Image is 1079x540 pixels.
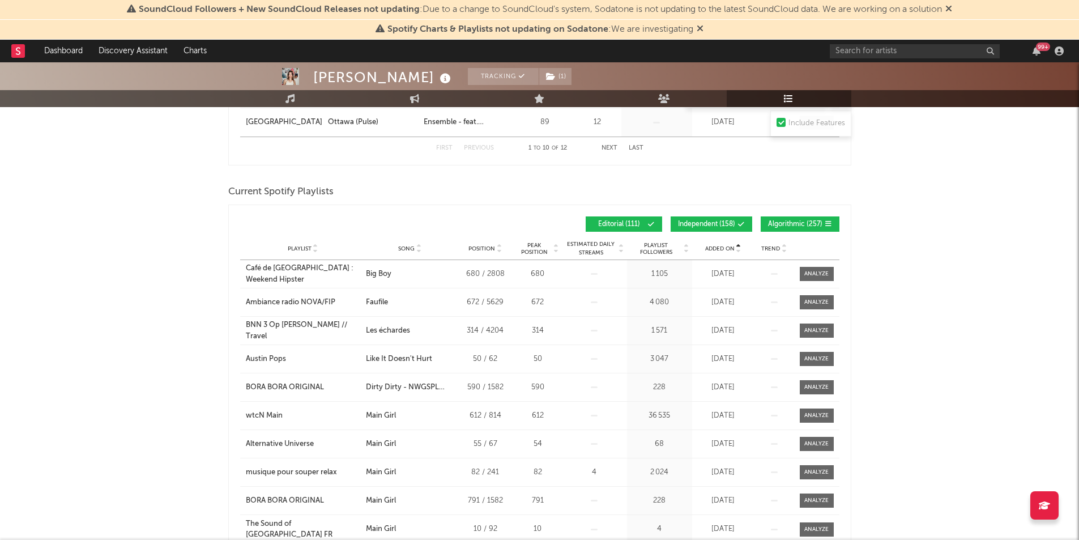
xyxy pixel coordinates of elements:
div: Austin Pops [246,354,286,365]
a: BORA BORA ORIGINAL [246,495,360,507]
div: 612 / 814 [460,410,511,422]
button: Previous [464,145,494,151]
span: Song [398,245,415,252]
a: Café de [GEOGRAPHIC_DATA] : Weekend Hipster [246,263,360,285]
div: Include Features [788,117,845,130]
a: Alternative Universe [246,439,360,450]
div: Main Girl [366,439,396,450]
a: Dashboard [36,40,91,62]
a: wtcN Main [246,410,360,422]
div: 314 [517,325,559,337]
span: Playlist Followers [630,242,683,256]
span: of [552,146,558,151]
div: wtcN Main [246,410,283,422]
div: 82 [517,467,559,478]
a: BNN 3 Op [PERSON_NAME] // Travel [246,320,360,342]
div: 36 535 [630,410,689,422]
a: [GEOGRAPHIC_DATA] [246,117,322,128]
span: : We are investigating [387,25,693,34]
div: [PERSON_NAME] [313,68,454,87]
div: 68 [630,439,689,450]
div: Main Girl [366,410,396,422]
a: Ottawa (Pulse) [328,117,418,128]
div: 680 / 2808 [460,269,511,280]
div: Main Girl [366,524,396,535]
span: Dismiss [697,25,703,34]
span: Position [468,245,495,252]
div: [DATE] [695,467,752,478]
div: Les échardes [366,325,410,337]
span: SoundCloud Followers + New SoundCloud Releases not updating [139,5,420,14]
div: 89 [519,117,570,128]
div: Big Boy [366,269,391,280]
div: [DATE] [695,117,752,128]
span: Trend [761,245,780,252]
div: 54 [517,439,559,450]
div: 3 047 [630,354,689,365]
div: 2 024 [630,467,689,478]
span: Added On [705,245,735,252]
button: Independent(158) [671,216,752,232]
div: 1 105 [630,269,689,280]
div: 4 [565,467,624,478]
div: 50 / 62 [460,354,511,365]
div: 99 + [1036,42,1050,51]
span: Estimated Daily Streams [565,240,617,257]
div: 590 [517,382,559,393]
button: (1) [539,68,572,85]
div: 314 / 4204 [460,325,511,337]
span: Peak Position [517,242,552,256]
a: Ambiance radio NOVA/FIP [246,297,360,308]
span: Editorial ( 111 ) [593,221,645,228]
a: Discovery Assistant [91,40,176,62]
span: Spotify Charts & Playlists not updating on Sodatone [387,25,608,34]
button: Next [602,145,617,151]
div: 672 [517,297,559,308]
div: 612 [517,410,559,422]
div: 228 [630,495,689,507]
div: 82 / 241 [460,467,511,478]
div: Main Girl [366,467,396,478]
button: Last [629,145,643,151]
input: Search for artists [830,44,1000,58]
div: [DATE] [695,439,752,450]
div: BORA BORA ORIGINAL [246,495,324,507]
a: Charts [176,40,215,62]
button: Algorithmic(257) [761,216,839,232]
a: musique pour souper relax [246,467,360,478]
div: Like It Doesn't Hurt [366,354,432,365]
span: Algorithmic ( 257 ) [768,221,822,228]
div: [DATE] [695,410,752,422]
div: Ottawa (Pulse) [328,117,378,128]
div: 50 [517,354,559,365]
div: [DATE] [695,495,752,507]
div: 1 10 12 [517,142,579,155]
span: ( 1 ) [539,68,572,85]
div: 590 / 1582 [460,382,511,393]
div: Ambiance radio NOVA/FIP [246,297,335,308]
div: 791 [517,495,559,507]
button: 99+ [1033,46,1040,56]
a: BORA BORA ORIGINAL [246,382,360,393]
div: 672 / 5629 [460,297,511,308]
div: [DATE] [695,297,752,308]
div: 1 571 [630,325,689,337]
div: musique pour souper relax [246,467,337,478]
div: Faufile [366,297,388,308]
div: [DATE] [695,524,752,535]
div: [DATE] [695,269,752,280]
span: Independent ( 158 ) [678,221,735,228]
div: Dirty Dirty - NWGSPL Remix [366,382,454,393]
div: [DATE] [695,325,752,337]
div: 791 / 1582 [460,495,511,507]
div: Ensemble - feat. [PERSON_NAME] [424,117,514,128]
span: Playlist [288,245,312,252]
div: Alternative Universe [246,439,314,450]
button: Tracking [468,68,539,85]
div: [DATE] [695,382,752,393]
span: : Due to a change to SoundCloud's system, Sodatone is not updating to the latest SoundCloud data.... [139,5,942,14]
button: Editorial(111) [586,216,662,232]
